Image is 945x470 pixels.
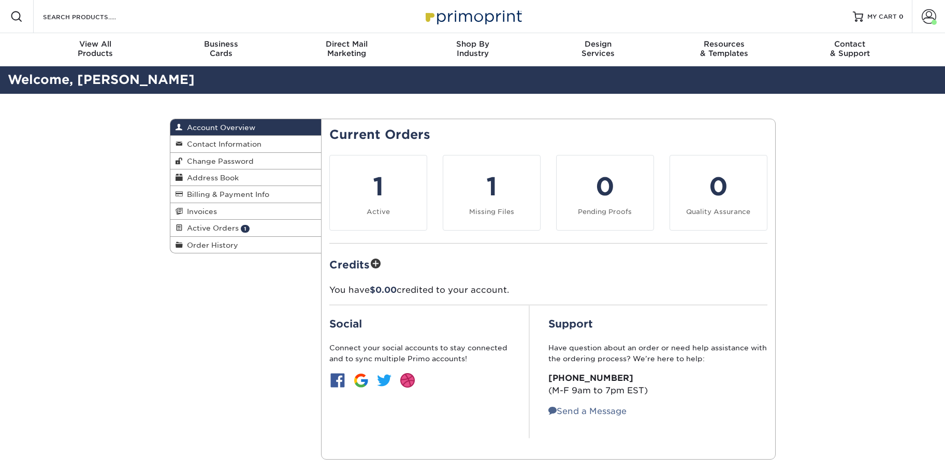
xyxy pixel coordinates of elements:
div: 0 [676,168,761,205]
div: Cards [158,39,284,58]
a: DesignServices [535,33,661,66]
span: MY CART [867,12,897,21]
span: Shop By [410,39,535,49]
img: btn-dribbble.jpg [399,372,416,389]
a: 0 Quality Assurance [670,155,767,231]
p: (M-F 9am to 7pm EST) [548,372,767,397]
img: btn-google.jpg [353,372,369,389]
small: Pending Proofs [578,208,632,216]
a: 0 Pending Proofs [556,155,654,231]
div: 1 [336,168,420,205]
img: btn-twitter.jpg [376,372,392,389]
a: Resources& Templates [661,33,787,66]
span: Order History [183,241,238,249]
img: btn-facebook.jpg [329,372,346,389]
span: 1 [241,225,250,233]
span: Address Book [183,174,239,182]
a: Account Overview [170,119,322,136]
span: Direct Mail [284,39,410,49]
h2: Support [548,318,767,330]
a: 1 Missing Files [443,155,541,231]
span: 0 [899,13,904,20]
a: Shop ByIndustry [410,33,535,66]
a: 1 Active [329,155,427,231]
div: & Templates [661,39,787,58]
span: Invoices [183,207,217,216]
a: View AllProducts [33,33,158,66]
a: Direct MailMarketing [284,33,410,66]
div: 0 [563,168,647,205]
span: Contact Information [183,140,261,148]
div: Marketing [284,39,410,58]
div: & Support [787,39,913,58]
a: Invoices [170,203,322,220]
strong: [PHONE_NUMBER] [548,373,633,383]
h2: Social [329,318,511,330]
h2: Current Orders [329,127,767,143]
small: Missing Files [469,208,514,216]
a: Change Password [170,153,322,169]
a: Billing & Payment Info [170,186,322,203]
div: Industry [410,39,535,58]
a: BusinessCards [158,33,284,66]
p: You have credited to your account. [329,284,767,296]
div: Products [33,39,158,58]
a: Active Orders 1 [170,220,322,236]
span: Resources [661,39,787,49]
span: Business [158,39,284,49]
div: Services [535,39,661,58]
div: 1 [449,168,534,205]
span: Change Password [183,157,254,165]
a: Address Book [170,169,322,186]
img: Primoprint [421,5,525,27]
a: Send a Message [548,406,627,416]
input: SEARCH PRODUCTS..... [42,10,143,23]
span: Contact [787,39,913,49]
span: View All [33,39,158,49]
a: Contact& Support [787,33,913,66]
small: Active [367,208,390,216]
span: Active Orders [183,224,239,232]
p: Connect your social accounts to stay connected and to sync multiple Primo accounts! [329,343,511,364]
span: $0.00 [370,285,397,295]
a: Contact Information [170,136,322,152]
span: Design [535,39,661,49]
p: Have question about an order or need help assistance with the ordering process? We’re here to help: [548,343,767,364]
h2: Credits [329,256,767,272]
span: Account Overview [183,123,255,132]
span: Billing & Payment Info [183,190,269,198]
small: Quality Assurance [686,208,750,216]
a: Order History [170,237,322,253]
